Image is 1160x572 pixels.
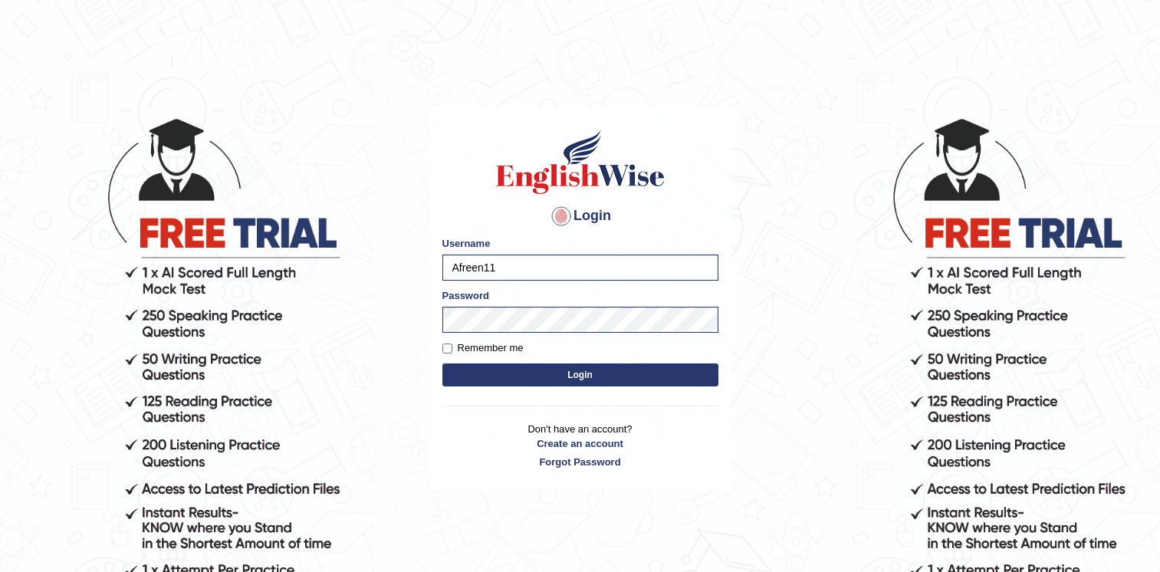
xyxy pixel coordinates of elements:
[442,288,489,303] label: Password
[442,436,718,451] a: Create an account
[493,127,668,196] img: Logo of English Wise sign in for intelligent practice with AI
[442,363,718,386] button: Login
[442,236,491,251] label: Username
[442,344,452,353] input: Remember me
[442,340,524,356] label: Remember me
[442,204,718,228] h4: Login
[442,422,718,469] p: Don't have an account?
[442,455,718,469] a: Forgot Password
